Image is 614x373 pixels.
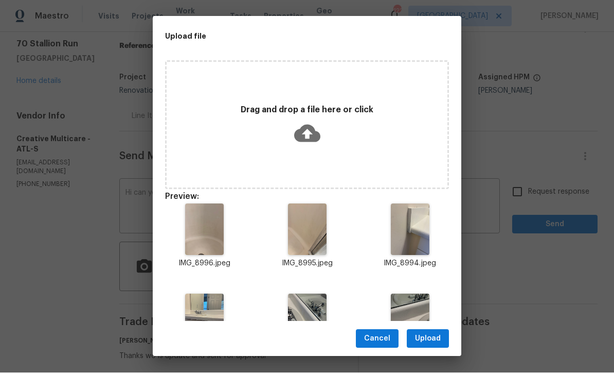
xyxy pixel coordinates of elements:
[288,294,327,346] img: Z
[407,330,449,349] button: Upload
[391,294,429,346] img: Z
[364,333,390,346] span: Cancel
[391,204,429,256] img: 9k=
[268,259,346,269] p: IMG_8995.jpeg
[185,204,224,256] img: 2Q==
[371,259,449,269] p: IMG_8994.jpeg
[415,333,441,346] span: Upload
[165,31,403,42] h2: Upload file
[288,204,327,256] img: 9k=
[185,294,224,346] img: 2Q==
[356,330,399,349] button: Cancel
[165,259,243,269] p: IMG_8996.jpeg
[167,105,447,116] p: Drag and drop a file here or click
